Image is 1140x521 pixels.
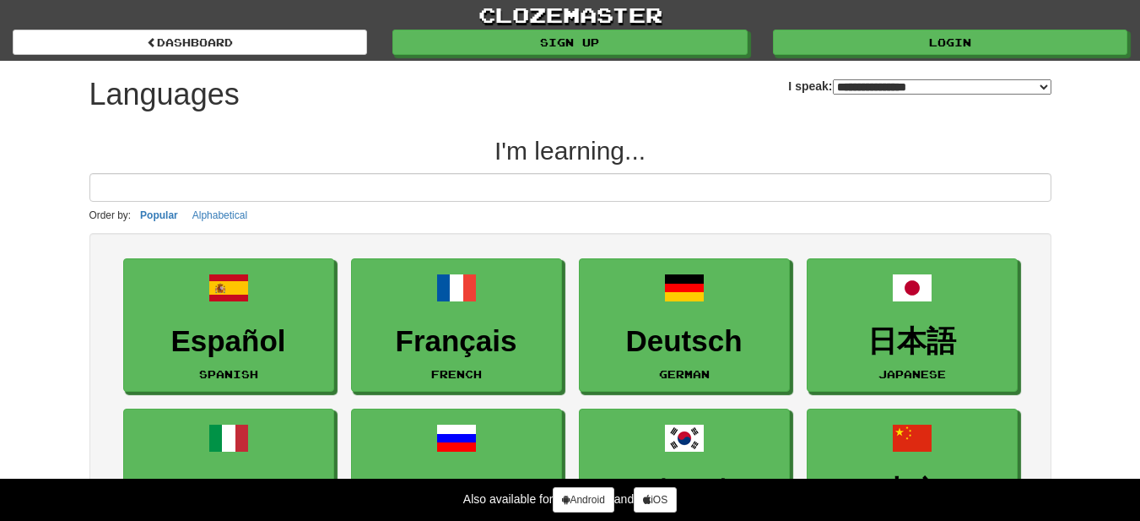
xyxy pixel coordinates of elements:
small: German [659,368,710,380]
a: 日本語Japanese [807,258,1018,393]
select: I speak: [833,79,1051,95]
small: Spanish [199,368,258,380]
h3: 中文 [816,475,1008,508]
a: Login [773,30,1127,55]
a: EspañolSpanish [123,258,334,393]
h3: Deutsch [588,325,781,358]
small: French [431,368,482,380]
a: dashboard [13,30,367,55]
a: Android [553,487,613,513]
a: DeutschGerman [579,258,790,393]
a: FrançaisFrench [351,258,562,393]
button: Popular [135,206,183,225]
h3: Русский [360,475,553,508]
h3: Français [360,325,553,358]
h3: 한국어 [588,475,781,508]
h3: 日本語 [816,325,1008,358]
small: Order by: [89,209,132,221]
h2: I'm learning... [89,137,1051,165]
a: iOS [634,487,677,513]
label: I speak: [788,78,1051,95]
button: Alphabetical [187,206,252,225]
small: Japanese [878,368,946,380]
a: Sign up [392,30,747,55]
h1: Languages [89,78,240,111]
h3: Español [132,325,325,358]
h3: Italiano [132,475,325,508]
